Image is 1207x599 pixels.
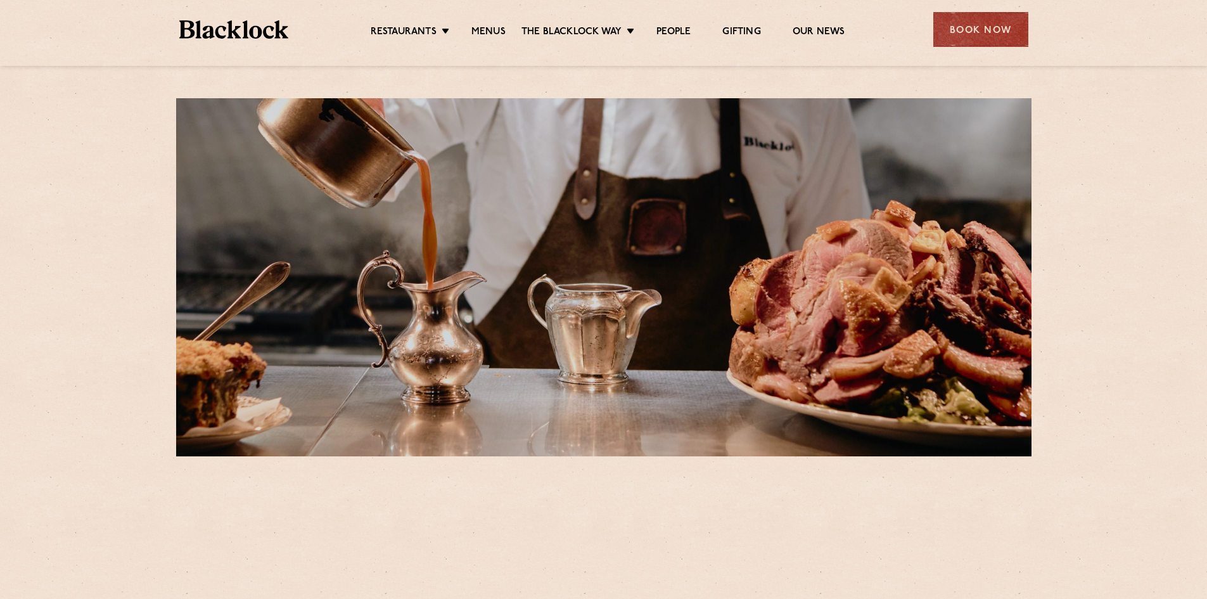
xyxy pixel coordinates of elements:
[722,26,760,40] a: Gifting
[471,26,506,40] a: Menus
[933,12,1028,47] div: Book Now
[521,26,622,40] a: The Blacklock Way
[371,26,437,40] a: Restaurants
[656,26,691,40] a: People
[179,20,289,39] img: BL_Textured_Logo-footer-cropped.svg
[793,26,845,40] a: Our News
